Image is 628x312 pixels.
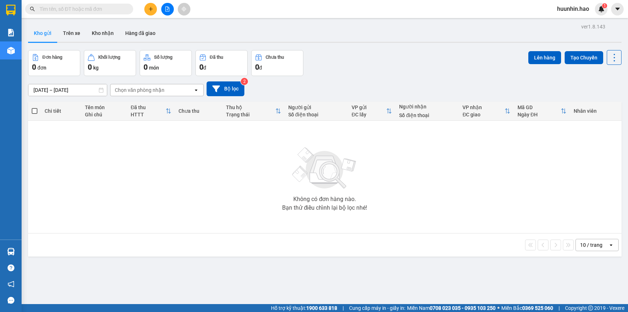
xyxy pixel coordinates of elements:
[98,55,120,60] div: Khối lượng
[8,297,14,304] span: message
[588,306,593,311] span: copyright
[271,304,337,312] span: Hỗ trợ kỹ thuật:
[93,65,99,71] span: kg
[148,6,153,12] span: plus
[28,24,57,42] button: Kho gửi
[7,47,15,54] img: warehouse-icon
[115,86,164,94] div: Chọn văn phòng nhận
[459,102,514,121] th: Toggle SortBy
[501,304,553,312] span: Miền Bắc
[580,241,602,249] div: 10 / trang
[528,51,561,64] button: Lên hàng
[161,3,174,15] button: file-add
[149,65,159,71] span: món
[259,65,262,71] span: đ
[193,87,199,93] svg: open
[119,24,161,42] button: Hàng đã giao
[37,65,46,71] span: đơn
[40,5,125,13] input: Tìm tên, số ĐT hoặc mã đơn
[288,112,344,117] div: Số điện thoại
[574,108,618,114] div: Nhân viên
[611,3,624,15] button: caret-down
[131,112,166,117] div: HTTT
[348,102,396,121] th: Toggle SortBy
[127,102,175,121] th: Toggle SortBy
[518,112,561,117] div: Ngày ĐH
[608,242,614,248] svg: open
[598,6,605,12] img: icon-new-feature
[614,6,621,12] span: caret-down
[462,112,505,117] div: ĐC giao
[8,264,14,271] span: question-circle
[6,5,15,15] img: logo-vxr
[42,55,62,60] div: Đơn hàng
[131,104,166,110] div: Đã thu
[28,84,107,96] input: Select a date range.
[559,304,560,312] span: |
[181,6,186,12] span: aim
[282,205,367,211] div: Bạn thử điều chỉnh lại bộ lọc nhé!
[86,24,119,42] button: Kho nhận
[178,3,190,15] button: aim
[7,248,15,255] img: warehouse-icon
[226,112,275,117] div: Trạng thái
[8,281,14,288] span: notification
[241,78,248,85] sup: 2
[497,307,500,309] span: ⚪️
[399,112,455,118] div: Số điện thoại
[199,63,203,71] span: 0
[32,63,36,71] span: 0
[179,108,219,114] div: Chưa thu
[603,3,606,8] span: 1
[352,112,386,117] div: ĐC lấy
[28,50,80,76] button: Đơn hàng0đơn
[144,63,148,71] span: 0
[165,6,170,12] span: file-add
[581,23,605,31] div: ver 1.8.143
[518,104,561,110] div: Mã GD
[140,50,192,76] button: Số lượng0món
[407,304,496,312] span: Miền Nam
[565,51,603,64] button: Tạo Chuyến
[226,104,275,110] div: Thu hộ
[255,63,259,71] span: 0
[210,55,223,60] div: Đã thu
[306,305,337,311] strong: 1900 633 818
[57,24,86,42] button: Trên xe
[203,65,206,71] span: đ
[144,3,157,15] button: plus
[84,50,136,76] button: Khối lượng0kg
[343,304,344,312] span: |
[602,3,607,8] sup: 1
[207,81,244,96] button: Bộ lọc
[522,305,553,311] strong: 0369 525 060
[222,102,285,121] th: Toggle SortBy
[85,112,123,117] div: Ghi chú
[45,108,78,114] div: Chi tiết
[349,304,405,312] span: Cung cấp máy in - giấy in:
[289,143,361,193] img: svg+xml;base64,PHN2ZyBjbGFzcz0ibGlzdC1wbHVnX19zdmciIHhtbG5zPSJodHRwOi8vd3d3LnczLm9yZy8yMDAwL3N2Zy...
[85,104,123,110] div: Tên món
[293,196,356,202] div: Không có đơn hàng nào.
[266,55,284,60] div: Chưa thu
[251,50,303,76] button: Chưa thu0đ
[154,55,172,60] div: Số lượng
[195,50,248,76] button: Đã thu0đ
[399,104,455,110] div: Người nhận
[551,4,595,13] span: huunhin.hao
[514,102,570,121] th: Toggle SortBy
[288,104,344,110] div: Người gửi
[352,104,386,110] div: VP gửi
[7,29,15,36] img: solution-icon
[88,63,92,71] span: 0
[462,104,505,110] div: VP nhận
[30,6,35,12] span: search
[430,305,496,311] strong: 0708 023 035 - 0935 103 250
